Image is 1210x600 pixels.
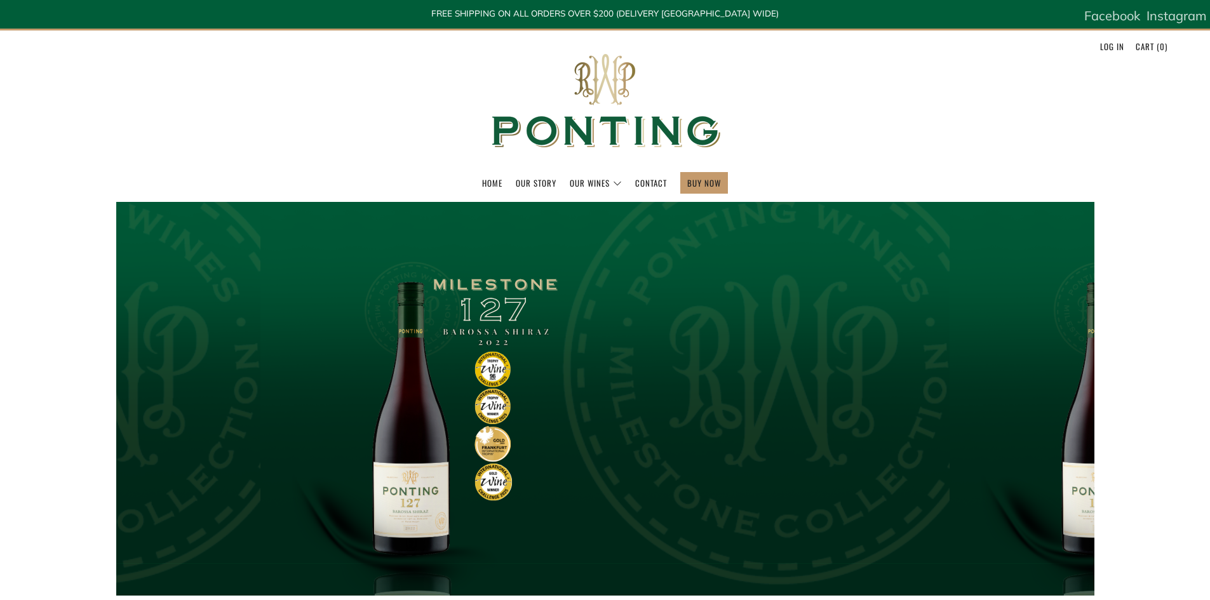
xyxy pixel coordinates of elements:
[1160,40,1165,53] span: 0
[635,173,667,193] a: Contact
[482,173,502,193] a: Home
[1084,3,1140,29] a: Facebook
[1100,36,1124,57] a: Log in
[1084,8,1140,23] span: Facebook
[478,30,732,172] img: Ponting Wines
[516,173,556,193] a: Our Story
[1146,3,1207,29] a: Instagram
[1136,36,1167,57] a: Cart (0)
[687,173,721,193] a: BUY NOW
[570,173,622,193] a: Our Wines
[1146,8,1207,23] span: Instagram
